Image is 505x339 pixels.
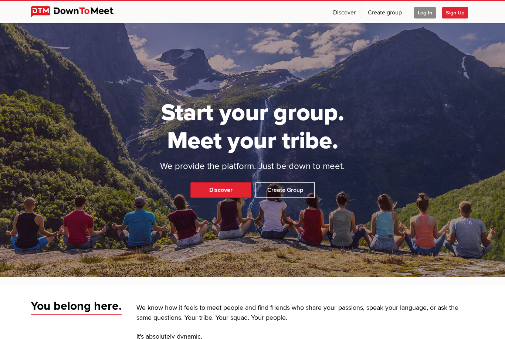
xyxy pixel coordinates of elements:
[190,182,251,198] a: Discover
[136,303,474,323] p: We know how it feels to meet people and find friends who share your passions, speak your language...
[132,99,373,156] h1: Start your group. Meet your tribe.
[327,1,362,23] a: Discover
[31,299,122,315] span: You belong here.
[362,1,408,23] a: Create group
[442,1,474,23] a: Sign Up
[442,7,468,18] span: Sign Up
[255,182,315,198] a: Create Group
[414,7,436,18] span: Log In
[408,1,442,23] a: Log In
[31,6,125,17] img: DownToMeet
